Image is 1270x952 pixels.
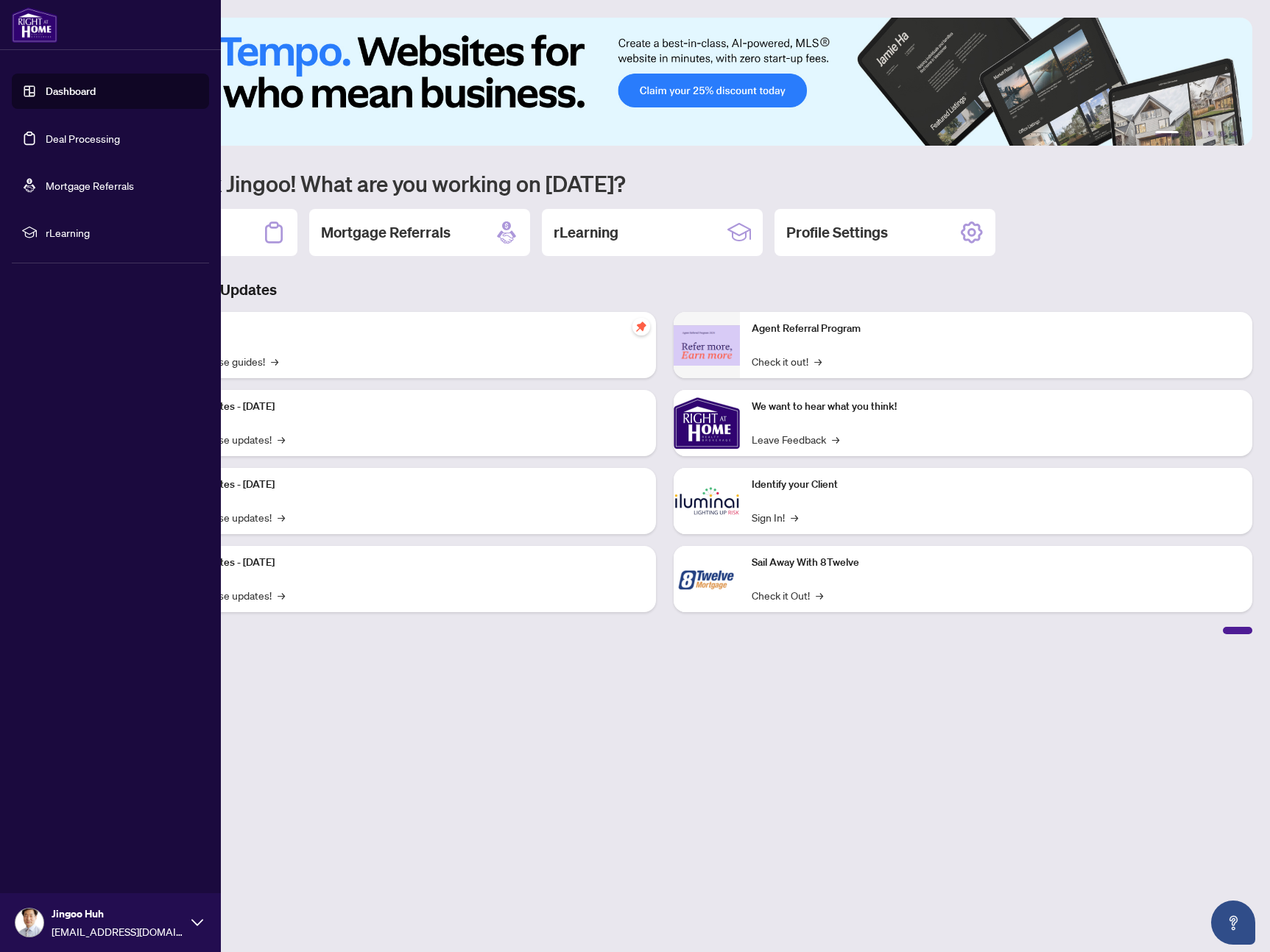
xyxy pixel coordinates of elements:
img: Slide 0 [77,18,1252,146]
img: Sail Away With 8Twelve [674,546,740,612]
a: Deal Processing [46,132,120,145]
span: → [814,353,822,369]
p: Identify your Client [752,477,1241,493]
img: Profile Icon [15,909,43,937]
span: rLearning [46,224,199,241]
a: Sign In!→ [752,509,798,525]
h1: Welcome back Jingoo! What are you working on [DATE]? [77,169,1252,197]
h2: Mortgage Referrals [321,222,451,243]
span: pushpin [632,318,650,335]
button: Open asap [1211,901,1255,945]
button: 4 [1208,131,1214,137]
p: Platform Updates - [DATE] [155,555,644,571]
a: Leave Feedback→ [752,431,839,447]
p: Sail Away With 8Twelve [752,555,1241,571]
a: Mortgage Referrals [46,179,134,192]
p: Platform Updates - [DATE] [155,399,644,415]
h2: Profile Settings [786,222,888,243]
button: 2 [1185,131,1190,137]
span: → [791,509,798,525]
p: Self-Help [155,321,644,337]
img: logo [12,7,57,43]
span: → [278,587,285,603]
button: 5 [1220,131,1226,137]
h3: Brokerage & Industry Updates [77,280,1252,300]
img: We want to hear what you think! [674,390,740,456]
p: Agent Referral Program [752,321,1241,337]
span: [EMAIL_ADDRESS][DOMAIN_NAME] [52,923,184,939]
button: 6 [1232,131,1238,137]
img: Agent Referral Program [674,325,740,366]
span: → [278,431,285,447]
span: → [271,353,278,369]
a: Check it Out!→ [752,587,823,603]
span: → [278,509,285,525]
button: 3 [1196,131,1202,137]
span: → [816,587,823,603]
span: → [832,431,839,447]
span: Jingoo Huh [52,906,184,922]
img: Identify your Client [674,468,740,534]
a: Dashboard [46,85,96,98]
h2: rLearning [554,222,618,243]
p: We want to hear what you think! [752,399,1241,415]
a: Check it out!→ [752,353,822,369]
p: Platform Updates - [DATE] [155,477,644,493]
button: 1 [1155,131,1179,137]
